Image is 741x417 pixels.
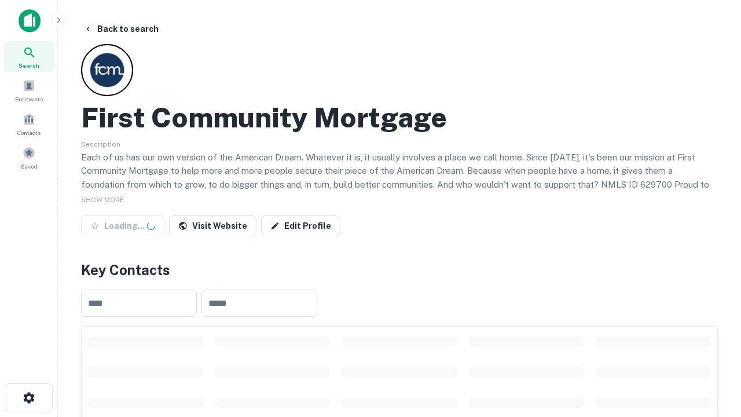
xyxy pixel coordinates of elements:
span: Contacts [17,128,41,137]
p: Each of us has our own version of the American Dream. Whatever it is, it usually involves a place... [81,151,718,205]
h2: First Community Mortgage [81,101,447,134]
span: Borrowers [15,94,43,104]
iframe: Chat Widget [683,287,741,343]
a: Visit Website [169,215,256,236]
a: Borrowers [3,75,54,106]
a: Contacts [3,108,54,140]
span: SHOW MORE [81,196,124,204]
a: Saved [3,142,54,173]
span: Saved [21,162,38,171]
a: Edit Profile [261,215,340,236]
a: Search [3,41,54,72]
h4: Key Contacts [81,259,718,280]
span: Search [19,61,39,70]
button: Back to search [79,19,163,39]
span: Description [81,140,120,148]
img: capitalize-icon.png [19,9,41,32]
